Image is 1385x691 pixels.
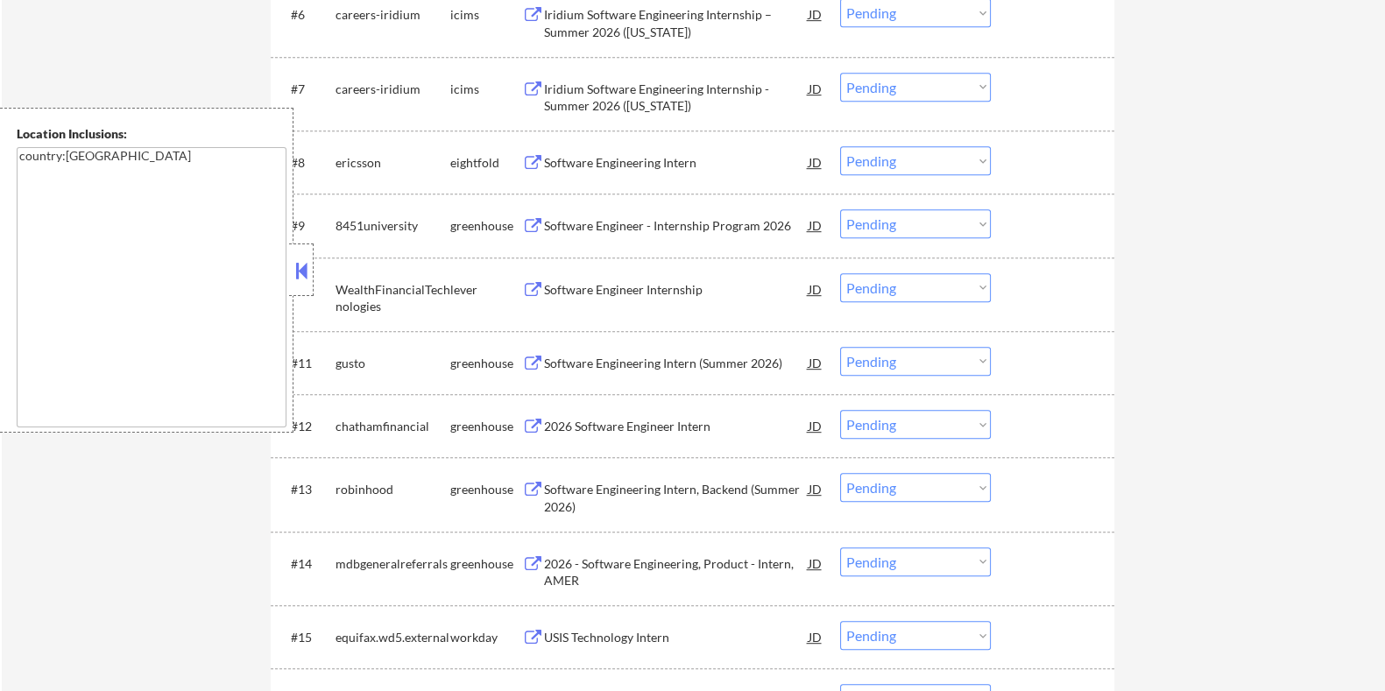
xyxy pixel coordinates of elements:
div: JD [806,73,823,104]
div: JD [806,473,823,504]
div: JD [806,347,823,378]
div: USIS Technology Intern [543,629,808,646]
div: greenhouse [449,355,521,372]
div: workday [449,629,521,646]
div: equifax.wd5.external [335,629,449,646]
div: Software Engineer - Internship Program 2026 [543,217,808,235]
div: Software Engineering Intern, Backend (Summer 2026) [543,481,808,515]
div: Location Inclusions: [17,125,286,143]
div: greenhouse [449,418,521,435]
div: careers-iridium [335,6,449,24]
div: icims [449,81,521,98]
div: Iridium Software Engineering Internship – Summer 2026 ([US_STATE]) [543,6,808,40]
div: Software Engineer Internship [543,281,808,299]
div: icims [449,6,521,24]
div: #13 [290,481,321,498]
div: 8451university [335,217,449,235]
div: chathamfinancial [335,418,449,435]
div: #14 [290,555,321,573]
div: JD [806,410,823,441]
div: ericsson [335,154,449,172]
div: gusto [335,355,449,372]
div: JD [806,621,823,652]
div: Software Engineering Intern (Summer 2026) [543,355,808,372]
div: #7 [290,81,321,98]
div: Software Engineering Intern [543,154,808,172]
div: WealthFinancialTechnologies [335,281,449,315]
div: mdbgeneralreferrals [335,555,449,573]
div: Iridium Software Engineering Internship - Summer 2026 ([US_STATE]) [543,81,808,115]
div: 2026 Software Engineer Intern [543,418,808,435]
div: greenhouse [449,481,521,498]
div: JD [806,146,823,178]
div: greenhouse [449,217,521,235]
div: lever [449,281,521,299]
div: #6 [290,6,321,24]
div: greenhouse [449,555,521,573]
div: JD [806,209,823,241]
div: eightfold [449,154,521,172]
div: JD [806,547,823,579]
div: JD [806,273,823,305]
div: careers-iridium [335,81,449,98]
div: robinhood [335,481,449,498]
div: #15 [290,629,321,646]
div: 2026 - Software Engineering, Product - Intern, AMER [543,555,808,589]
